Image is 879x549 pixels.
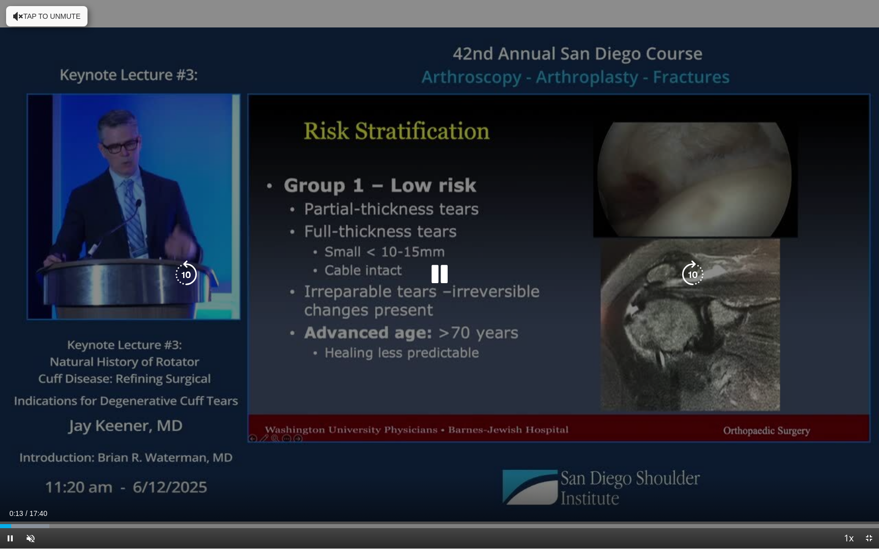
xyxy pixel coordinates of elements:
button: Exit Fullscreen [859,528,879,548]
button: Tap to unmute [6,6,87,26]
button: Unmute [20,528,41,548]
span: 17:40 [30,509,47,517]
span: 0:13 [9,509,23,517]
span: / [25,509,27,517]
button: Playback Rate [838,528,859,548]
